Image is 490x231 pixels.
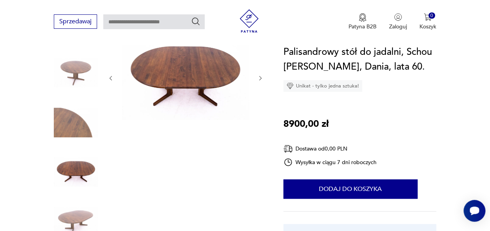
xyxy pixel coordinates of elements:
[389,23,407,30] p: Zaloguj
[389,13,407,30] button: Zaloguj
[237,9,261,33] img: Patyna - sklep z meblami i dekoracjami vintage
[54,100,98,145] img: Zdjęcie produktu Palisandrowy stół do jadalni, Schou Andersen, Dania, lata 60.
[359,13,366,22] img: Ikona medalu
[54,14,97,29] button: Sprzedawaj
[283,157,377,167] div: Wysyłka w ciągu 7 dni roboczych
[283,45,436,74] h1: Palisandrowy stół do jadalni, Schou [PERSON_NAME], Dania, lata 60.
[424,13,432,21] img: Ikona koszyka
[394,13,402,21] img: Ikonka użytkownika
[54,19,97,25] a: Sprzedawaj
[419,13,436,30] button: 0Koszyk
[419,23,436,30] p: Koszyk
[54,51,98,95] img: Zdjęcie produktu Palisandrowy stół do jadalni, Schou Andersen, Dania, lata 60.
[122,35,249,120] img: Zdjęcie produktu Palisandrowy stół do jadalni, Schou Andersen, Dania, lata 60.
[283,80,362,92] div: Unikat - tylko jedna sztuka!
[283,144,293,154] img: Ikona dostawy
[463,200,485,222] iframe: Smartsupp widget button
[348,13,377,30] button: Patyna B2B
[283,117,329,131] p: 8900,00 zł
[283,179,417,199] button: Dodaj do koszyka
[428,12,435,19] div: 0
[283,144,377,154] div: Dostawa od 0,00 PLN
[191,17,200,26] button: Szukaj
[348,13,377,30] a: Ikona medaluPatyna B2B
[54,150,98,194] img: Zdjęcie produktu Palisandrowy stół do jadalni, Schou Andersen, Dania, lata 60.
[348,23,377,30] p: Patyna B2B
[287,82,294,89] img: Ikona diamentu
